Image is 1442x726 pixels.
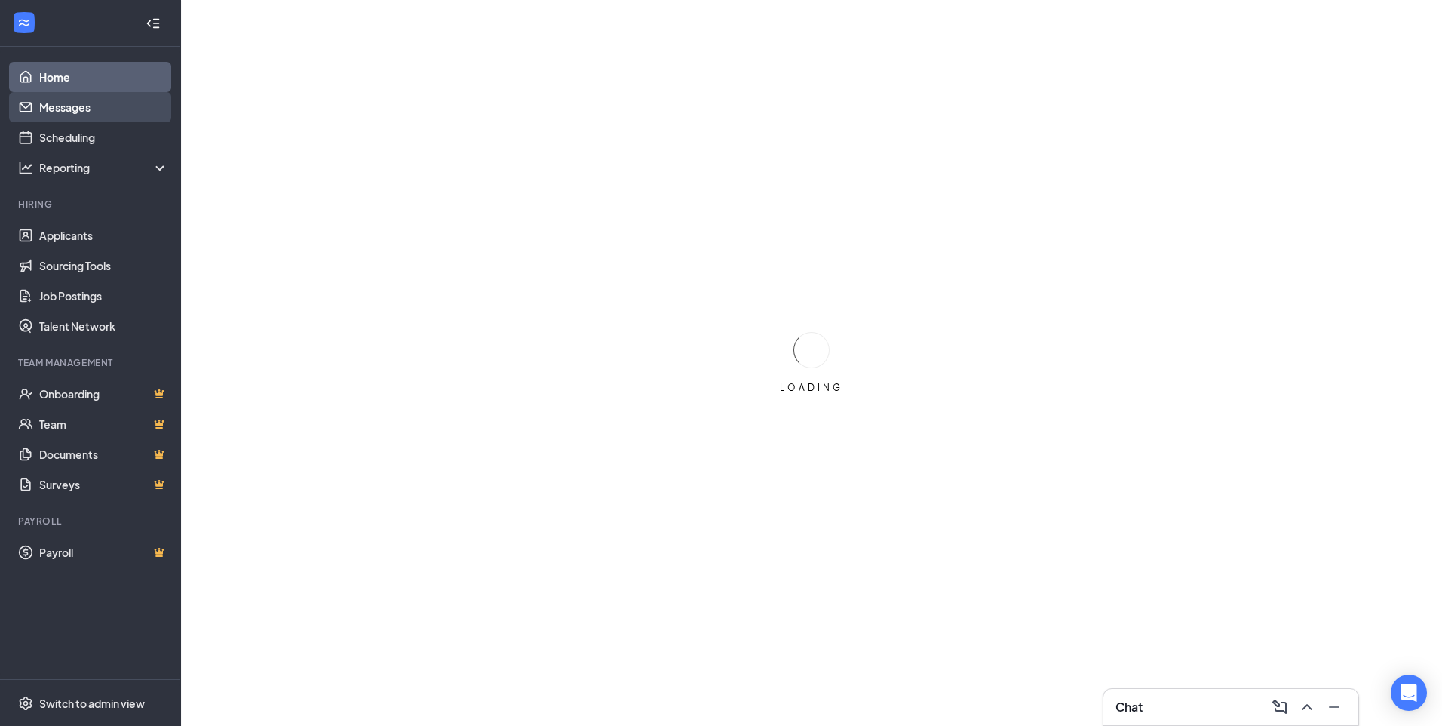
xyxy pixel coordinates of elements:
svg: ChevronUp [1298,698,1316,716]
a: TeamCrown [39,409,168,439]
a: Messages [39,92,168,122]
svg: Collapse [146,16,161,31]
a: SurveysCrown [39,469,168,500]
div: Team Management [18,356,165,369]
svg: Settings [18,696,33,711]
a: Scheduling [39,122,168,152]
button: Minimize [1322,695,1346,719]
h3: Chat [1115,699,1143,715]
button: ChevronUp [1295,695,1319,719]
a: Applicants [39,220,168,251]
a: Home [39,62,168,92]
button: ComposeMessage [1268,695,1292,719]
a: Talent Network [39,311,168,341]
svg: Analysis [18,160,33,175]
div: Hiring [18,198,165,211]
div: Payroll [18,515,165,528]
a: Job Postings [39,281,168,311]
div: Switch to admin view [39,696,145,711]
svg: WorkstreamLogo [17,15,32,30]
div: Reporting [39,160,169,175]
svg: ComposeMessage [1271,698,1289,716]
a: OnboardingCrown [39,379,168,409]
svg: Minimize [1325,698,1343,716]
a: Sourcing Tools [39,251,168,281]
a: PayrollCrown [39,537,168,568]
div: LOADING [774,381,849,394]
a: DocumentsCrown [39,439,168,469]
div: Open Intercom Messenger [1391,675,1427,711]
